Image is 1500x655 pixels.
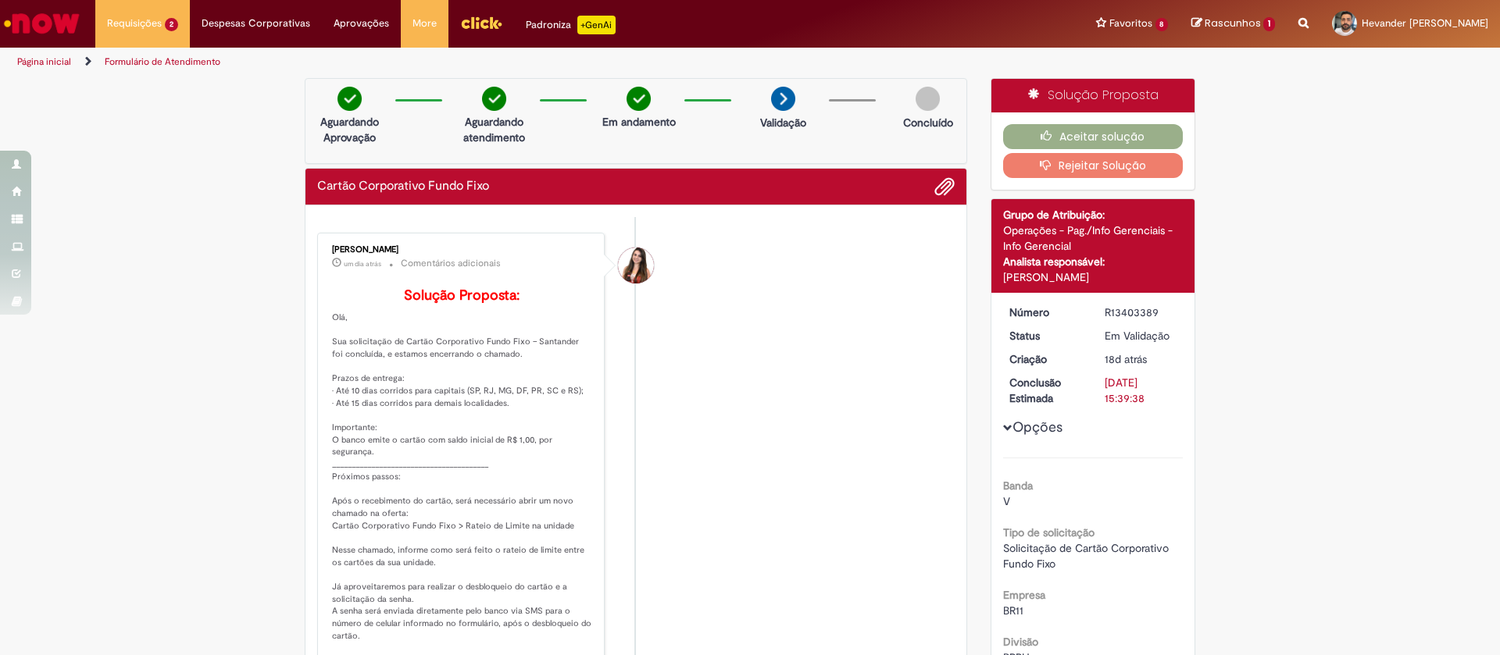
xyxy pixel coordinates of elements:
p: Validação [760,115,806,130]
dt: Número [998,304,1094,320]
span: More [412,16,437,31]
span: 18d atrás [1105,352,1147,366]
span: 1 [1263,17,1275,31]
span: Solicitação de Cartão Corporativo Fundo Fixo [1003,541,1172,571]
span: um dia atrás [344,259,381,269]
div: Padroniza [526,16,616,34]
a: Formulário de Atendimento [105,55,220,68]
span: Requisições [107,16,162,31]
img: ServiceNow [2,8,82,39]
b: Tipo de solicitação [1003,525,1095,539]
span: V [1003,494,1010,508]
div: [PERSON_NAME] [1003,269,1184,285]
img: check-circle-green.png [627,87,651,111]
div: Em Validação [1105,328,1177,344]
img: arrow-next.png [771,87,795,111]
div: Thais Dos Santos [618,247,654,283]
span: BR11 [1003,603,1023,618]
img: img-circle-grey.png [916,87,940,111]
button: Aceitar solução [1003,124,1184,149]
h2: Cartão Corporativo Fundo Fixo Histórico de tíquete [317,180,489,194]
span: Aprovações [334,16,389,31]
button: Rejeitar Solução [1003,153,1184,178]
time: 12/08/2025 13:32:16 [1105,352,1147,366]
img: click_logo_yellow_360x200.png [460,11,502,34]
div: 12/08/2025 13:32:16 [1105,351,1177,367]
div: Grupo de Atribuição: [1003,207,1184,222]
small: Comentários adicionais [401,257,501,270]
p: Em andamento [602,114,676,130]
b: Solução Proposta: [404,287,520,304]
div: Operações - Pag./Info Gerenciais - Info Gerencial [1003,222,1184,254]
button: Adicionar anexos [934,176,955,197]
p: +GenAi [577,16,616,34]
dt: Criação [998,351,1094,367]
dt: Conclusão Estimada [998,375,1094,406]
dt: Status [998,328,1094,344]
span: 2 [165,18,178,31]
span: Rascunhos [1205,16,1261,30]
div: [PERSON_NAME] [332,245,592,255]
p: Concluído [903,115,953,130]
b: Empresa [1003,588,1045,602]
a: Rascunhos [1191,16,1275,31]
p: Aguardando Aprovação [312,114,387,145]
span: 8 [1155,18,1169,31]
time: 28/08/2025 10:02:33 [344,259,381,269]
div: Analista responsável: [1003,254,1184,269]
a: Página inicial [17,55,71,68]
div: [DATE] 15:39:38 [1105,375,1177,406]
span: Despesas Corporativas [202,16,310,31]
b: Banda [1003,479,1033,493]
div: Solução Proposta [991,79,1195,112]
b: Divisão [1003,635,1038,649]
p: Aguardando atendimento [456,114,532,145]
ul: Trilhas de página [12,48,988,77]
img: check-circle-green.png [337,87,362,111]
div: R13403389 [1105,304,1177,320]
img: check-circle-green.png [482,87,506,111]
span: Favoritos [1109,16,1152,31]
span: Hevander [PERSON_NAME] [1362,16,1488,30]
